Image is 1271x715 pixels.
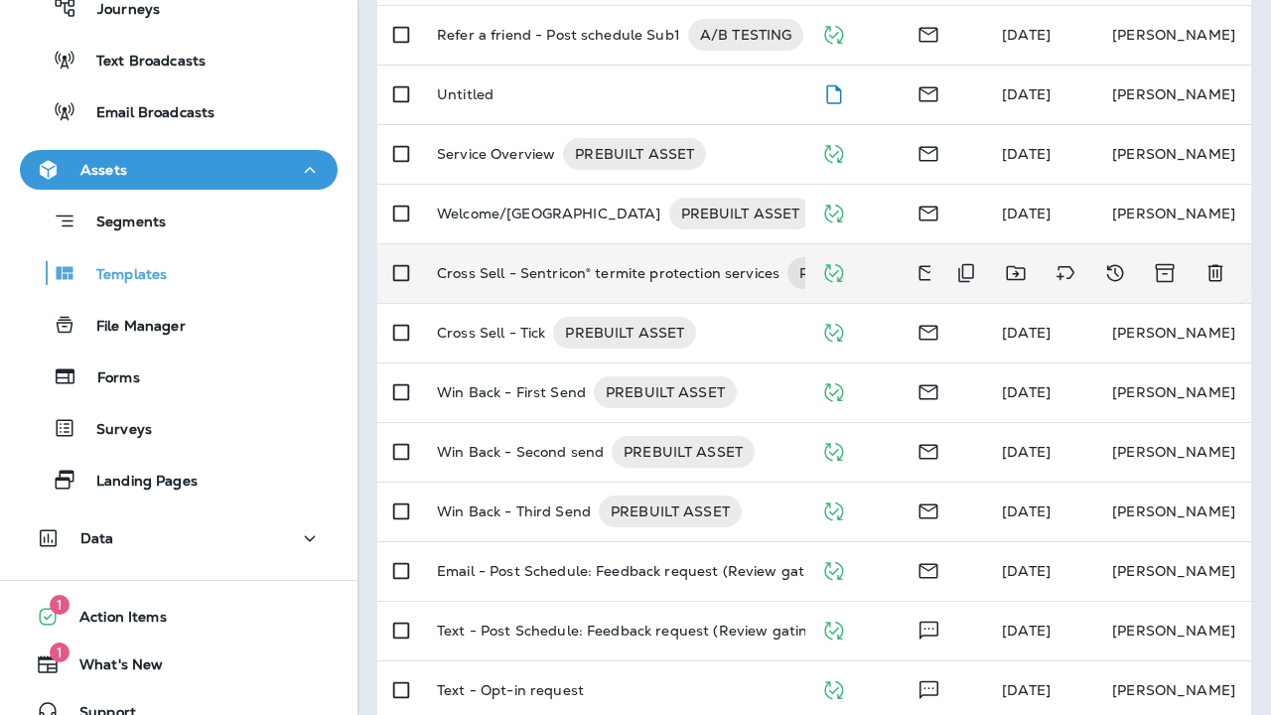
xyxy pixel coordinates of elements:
[821,83,846,101] span: Draft
[437,19,680,51] p: Refer a friend - Post schedule Sub1
[1002,145,1051,163] span: Zachary Ciras
[917,441,940,459] span: Email
[1096,65,1251,124] td: [PERSON_NAME]
[612,442,755,462] span: PREBUILT ASSET
[1002,443,1051,461] span: Frank Carreno
[1002,502,1051,520] span: Frank Carreno
[917,500,940,518] span: Email
[1096,601,1251,660] td: [PERSON_NAME]
[917,24,940,42] span: Email
[76,421,152,440] p: Surveys
[787,257,930,289] div: PREBUILT ASSET
[1046,253,1085,293] button: Add tags
[20,356,338,397] button: Forms
[996,253,1036,293] button: Move to folder
[437,86,494,102] p: Untitled
[437,615,822,646] p: Text - Post Schedule: Feedback request (Review gating)
[80,162,127,178] p: Assets
[821,560,846,578] span: Published
[76,53,206,71] p: Text Broadcasts
[594,376,737,408] div: PREBUILT ASSET
[917,679,941,697] span: Text
[1096,303,1251,362] td: [PERSON_NAME]
[1096,422,1251,482] td: [PERSON_NAME]
[437,436,604,468] p: Win Back - Second send
[917,262,940,280] span: Email
[1002,383,1051,401] span: Frank Carreno
[599,496,742,527] div: PREBUILT ASSET
[1096,5,1251,65] td: [PERSON_NAME]
[1096,124,1251,184] td: [PERSON_NAME]
[20,597,338,637] button: 1Action Items
[821,203,846,220] span: Published
[1096,482,1251,541] td: [PERSON_NAME]
[20,644,338,684] button: 1What's New
[1002,681,1051,699] span: Frank Carreno
[76,266,167,285] p: Templates
[821,381,846,399] span: Published
[917,83,940,101] span: Email
[1002,26,1051,44] span: Jason Munk
[688,19,804,51] div: A/B TESTING
[20,304,338,346] button: File Manager
[563,144,706,164] span: PREBUILT ASSET
[437,496,591,527] p: Win Back - Third Send
[437,138,555,170] p: Service Overview
[76,214,166,233] p: Segments
[553,323,696,343] span: PREBUILT ASSET
[563,138,706,170] div: PREBUILT ASSET
[80,530,114,546] p: Data
[917,203,940,220] span: Email
[787,263,930,283] span: PREBUILT ASSET
[821,24,846,42] span: Published
[20,90,338,132] button: Email Broadcasts
[1196,253,1235,293] button: Delete
[437,317,545,349] p: Cross Sell - Tick
[60,656,163,680] span: What's New
[821,500,846,518] span: Published
[76,104,214,123] p: Email Broadcasts
[594,382,737,402] span: PREBUILT ASSET
[917,322,940,340] span: Email
[553,317,696,349] div: PREBUILT ASSET
[821,620,846,638] span: Published
[437,376,586,408] p: Win Back - First Send
[669,198,812,229] div: PREBUILT ASSET
[599,501,742,521] span: PREBUILT ASSET
[612,436,755,468] div: PREBUILT ASSET
[50,643,70,662] span: 1
[688,25,804,45] span: A/B TESTING
[1096,362,1251,422] td: [PERSON_NAME]
[20,518,338,558] button: Data
[437,555,831,587] p: Email - Post Schedule: Feedback request (Review gating)
[821,441,846,459] span: Published
[917,620,941,638] span: Text
[917,143,940,161] span: Email
[437,257,779,289] p: Cross Sell - Sentricon® termite protection services
[77,369,140,388] p: Forms
[20,200,338,242] button: Segments
[821,262,846,280] span: Published
[437,682,584,698] p: Text - Opt-in request
[20,150,338,190] button: Assets
[20,252,338,294] button: Templates
[77,1,160,20] p: Journeys
[1096,541,1251,601] td: [PERSON_NAME]
[946,253,986,293] button: Duplicate
[1002,85,1051,103] span: Jason Munk
[437,198,661,229] p: Welcome/[GEOGRAPHIC_DATA]
[821,679,846,697] span: Published
[1145,253,1186,293] button: Archive
[60,609,167,633] span: Action Items
[1002,324,1051,342] span: Frank Carreno
[669,204,812,223] span: PREBUILT ASSET
[1002,622,1051,640] span: Frank Carreno
[20,407,338,449] button: Surveys
[1002,562,1051,580] span: Frank Carreno
[20,459,338,500] button: Landing Pages
[821,322,846,340] span: Published
[76,318,186,337] p: File Manager
[20,39,338,80] button: Text Broadcasts
[76,473,198,492] p: Landing Pages
[1096,184,1251,243] td: [PERSON_NAME]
